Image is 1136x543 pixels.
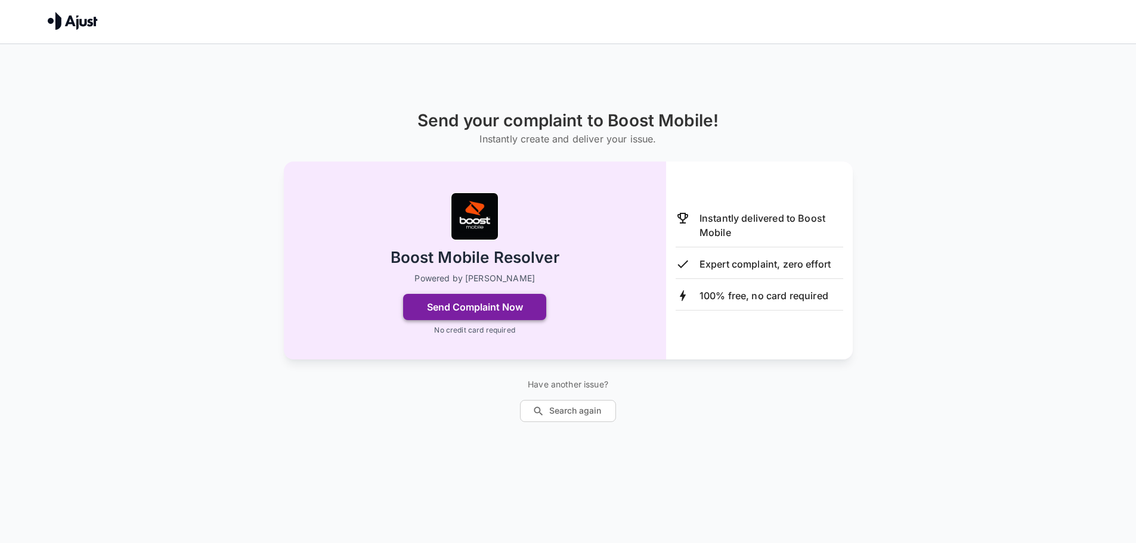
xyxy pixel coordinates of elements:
[434,325,515,336] p: No credit card required
[48,12,98,30] img: Ajust
[391,247,559,268] h2: Boost Mobile Resolver
[403,294,546,320] button: Send Complaint Now
[520,378,616,390] p: Have another issue?
[699,288,828,303] p: 100% free, no card required
[417,111,719,131] h1: Send your complaint to Boost Mobile!
[520,400,616,422] button: Search again
[417,131,719,147] h6: Instantly create and deliver your issue.
[414,272,535,284] p: Powered by [PERSON_NAME]
[451,193,499,240] img: Boost Mobile
[699,257,831,271] p: Expert complaint, zero effort
[699,211,843,240] p: Instantly delivered to Boost Mobile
